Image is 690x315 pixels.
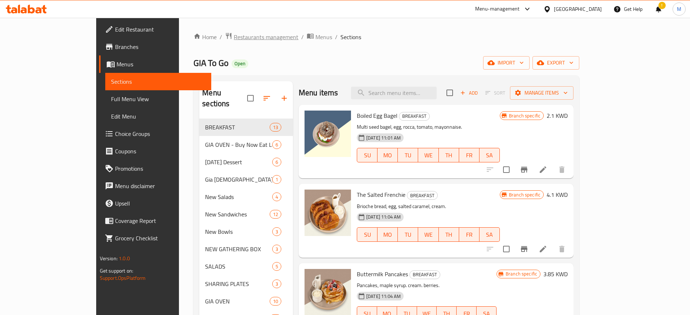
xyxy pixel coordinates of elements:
[220,33,222,41] li: /
[199,171,293,188] div: Gia [DEMOGRAPHIC_DATA] Meal1
[554,5,602,13] div: [GEOGRAPHIC_DATA]
[499,162,514,177] span: Select to update
[479,148,500,162] button: SA
[272,192,281,201] div: items
[459,148,479,162] button: FR
[363,214,404,220] span: [DATE] 11:04 AM
[273,281,281,287] span: 3
[232,61,248,67] span: Open
[539,245,547,253] a: Edit menu item
[234,33,298,41] span: Restaurants management
[99,142,211,160] a: Coupons
[273,141,281,148] span: 6
[115,216,205,225] span: Coverage Report
[205,140,272,149] span: GIA OVEN - Buy Now Eat Later
[205,192,272,201] span: New Salads
[111,112,205,121] span: Edit Menu
[273,194,281,200] span: 4
[100,266,133,275] span: Get support on:
[363,134,404,141] span: [DATE] 11:01 AM
[273,159,281,166] span: 6
[516,88,568,98] span: Manage items
[459,227,479,242] button: FR
[547,190,568,200] h6: 4.1 KWD
[275,90,293,107] button: Add section
[553,161,571,178] button: delete
[205,245,272,253] span: NEW GATHERING BOX
[515,240,533,258] button: Branch-specific-item
[462,229,477,240] span: FR
[357,202,500,211] p: Brioche bread, egg, salted caramel, cream.
[199,293,293,310] div: GIA OVEN10
[199,258,293,275] div: SALADS5
[273,246,281,253] span: 3
[503,270,540,277] span: Branch specific
[457,87,481,99] span: Add item
[273,228,281,235] span: 3
[105,73,211,90] a: Sections
[115,182,205,190] span: Menu disclaimer
[99,125,211,142] a: Choice Groups
[205,123,269,132] span: BREAKFAST
[119,254,130,263] span: 1.0.0
[421,150,436,161] span: WE
[205,297,269,306] span: GIA OVEN
[199,188,293,206] div: New Salads4
[439,148,459,162] button: TH
[357,148,377,162] button: SU
[272,140,281,149] div: items
[335,33,338,41] li: /
[205,210,269,219] span: New Sandwiches
[270,211,281,218] span: 12
[409,270,440,279] div: BREAKFAST
[111,77,205,86] span: Sections
[532,56,579,70] button: export
[305,190,351,236] img: The Salted Frenchie
[442,229,456,240] span: TH
[442,85,457,100] span: Select section
[442,150,456,161] span: TH
[439,227,459,242] button: TH
[357,123,500,132] p: Multi seed bagel, egg, rocca, tomato, mayonnaise.
[199,119,293,136] div: BREAKFAST13
[360,150,375,161] span: SU
[232,59,248,68] div: Open
[482,150,497,161] span: SA
[340,33,361,41] span: Sections
[457,87,481,99] button: Add
[539,165,547,174] a: Edit menu item
[479,227,500,242] button: SA
[462,150,477,161] span: FR
[398,148,418,162] button: TU
[307,32,332,42] a: Menus
[380,229,395,240] span: MO
[357,189,405,200] span: The Salted Frenchie
[225,32,298,42] a: Restaurants management
[205,175,272,184] div: Gia Iftar Meal
[418,148,438,162] button: WE
[205,158,272,166] div: Ramadan Dessert
[99,55,211,73] a: Menus
[357,269,408,279] span: Buttermilk Pancakes
[199,240,293,258] div: NEW GATHERING BOX3
[399,112,429,120] span: BREAKFAST
[115,199,205,208] span: Upsell
[115,42,205,51] span: Branches
[105,108,211,125] a: Edit Menu
[315,33,332,41] span: Menus
[399,112,430,121] div: BREAKFAST
[205,227,272,236] span: New Bowls
[270,123,281,132] div: items
[100,273,146,283] a: Support.OpsPlatform
[117,60,205,69] span: Menus
[538,58,573,67] span: export
[272,158,281,166] div: items
[115,234,205,243] span: Grocery Checklist
[272,262,281,271] div: items
[418,227,438,242] button: WE
[363,293,404,300] span: [DATE] 11:04 AM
